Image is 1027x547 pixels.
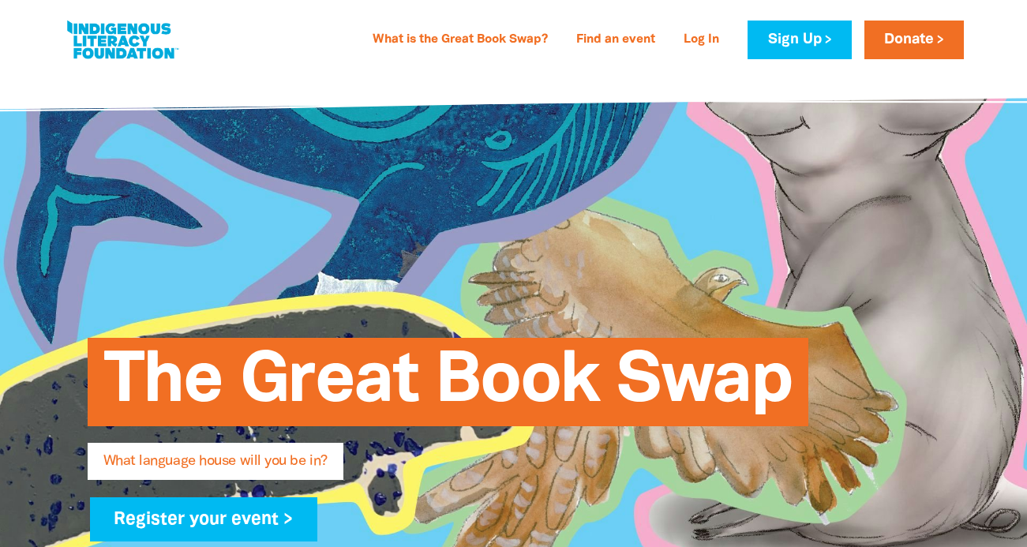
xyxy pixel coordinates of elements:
[363,28,557,53] a: What is the Great Book Swap?
[567,28,665,53] a: Find an event
[864,21,964,59] a: Donate
[748,21,851,59] a: Sign Up
[674,28,729,53] a: Log In
[103,350,793,426] span: The Great Book Swap
[90,497,318,541] a: Register your event >
[103,455,328,480] span: What language house will you be in?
